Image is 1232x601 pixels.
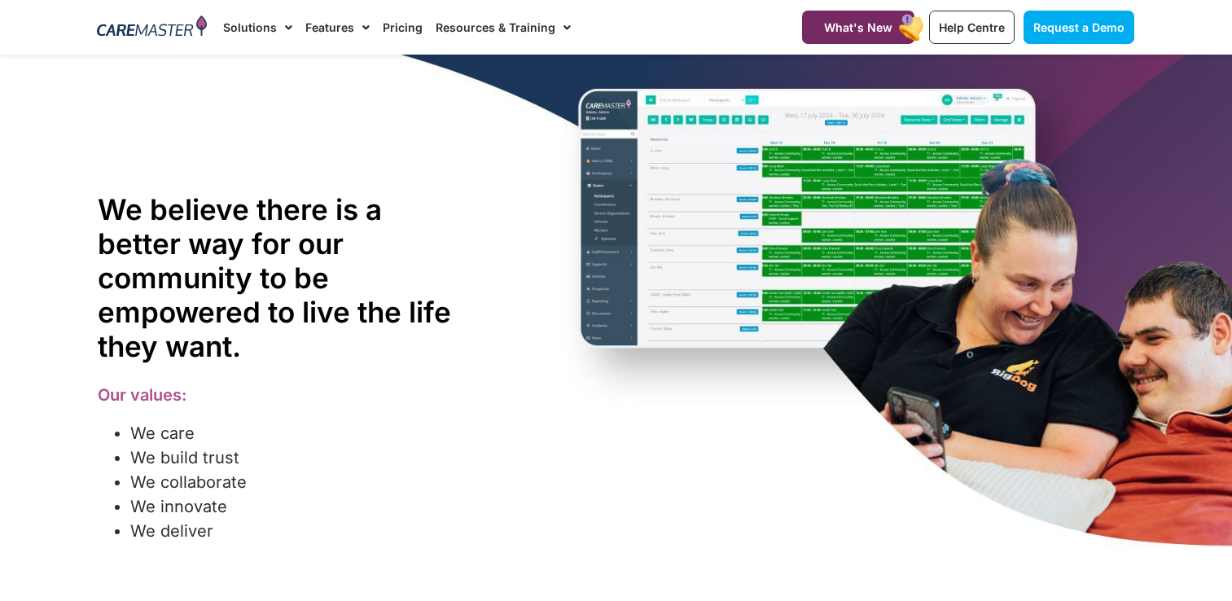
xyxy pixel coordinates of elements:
[130,421,471,445] li: We care
[939,20,1005,34] span: Help Centre
[802,11,914,44] a: What's New
[98,385,471,405] h3: Our values:
[130,470,471,494] li: We collaborate
[929,11,1015,44] a: Help Centre
[1033,20,1125,34] span: Request a Demo
[824,20,892,34] span: What's New
[98,192,471,363] h1: We believe there is a better way for our community to be empowered to live the life they want.
[130,494,471,519] li: We innovate
[1024,11,1134,44] a: Request a Demo
[130,445,471,470] li: We build trust
[97,15,207,40] img: CareMaster Logo
[130,519,471,543] li: We deliver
